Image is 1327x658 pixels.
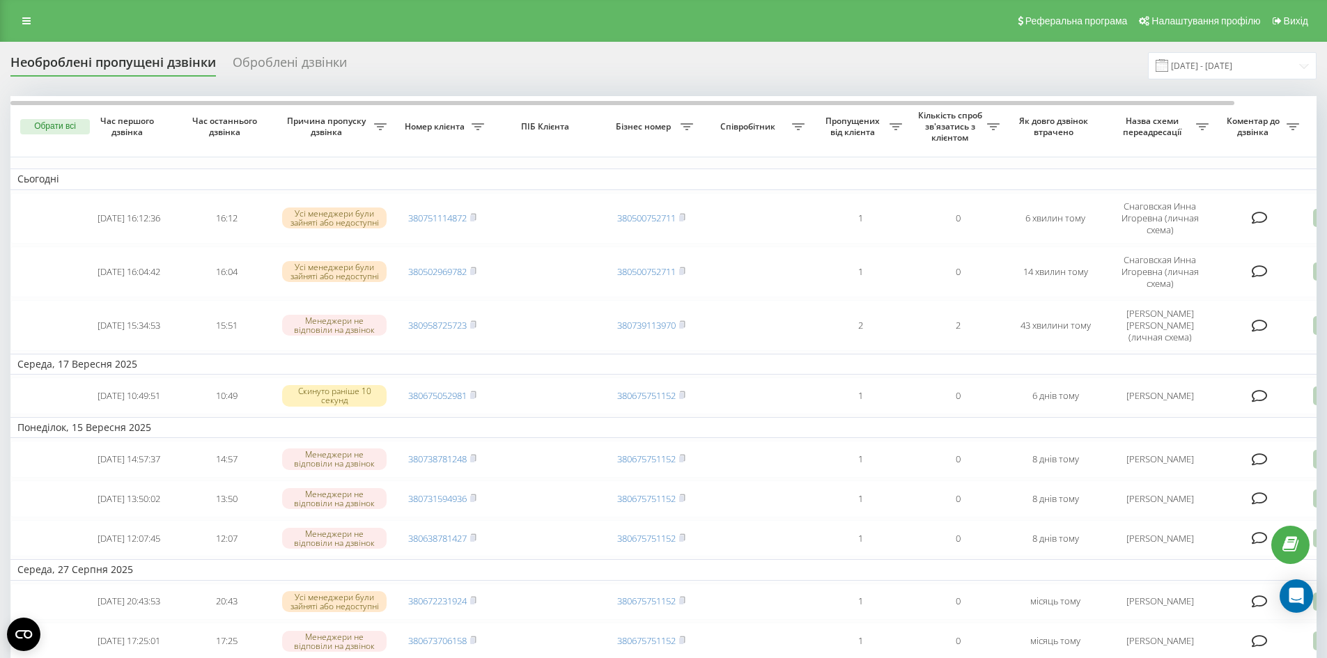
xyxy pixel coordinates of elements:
[812,441,909,478] td: 1
[707,121,792,132] span: Співробітник
[909,300,1007,351] td: 2
[812,246,909,297] td: 1
[812,193,909,244] td: 1
[1007,377,1104,414] td: 6 днів тому
[1104,441,1216,478] td: [PERSON_NAME]
[282,591,387,612] div: Усі менеджери були зайняті або недоступні
[812,583,909,620] td: 1
[1007,193,1104,244] td: 6 хвилин тому
[1104,583,1216,620] td: [PERSON_NAME]
[812,480,909,517] td: 1
[617,389,676,402] a: 380675751152
[1025,15,1128,26] span: Реферальна програма
[1280,579,1313,613] div: Open Intercom Messenger
[408,595,467,607] a: 380672231924
[80,246,178,297] td: [DATE] 16:04:42
[617,634,676,647] a: 380675751152
[1007,246,1104,297] td: 14 хвилин тому
[1007,520,1104,557] td: 8 днів тому
[1007,583,1104,620] td: місяць тому
[408,389,467,402] a: 380675052981
[503,121,591,132] span: ПІБ Клієнта
[80,193,178,244] td: [DATE] 16:12:36
[1284,15,1308,26] span: Вихід
[10,55,216,77] div: Необроблені пропущені дзвінки
[189,116,264,137] span: Час останнього дзвінка
[909,441,1007,478] td: 0
[7,618,40,651] button: Open CMP widget
[178,583,275,620] td: 20:43
[1104,300,1216,351] td: [PERSON_NAME] [PERSON_NAME] (личная схема)
[1104,377,1216,414] td: [PERSON_NAME]
[282,315,387,336] div: Менеджери не відповіли на дзвінок
[909,377,1007,414] td: 0
[408,453,467,465] a: 380738781248
[282,448,387,469] div: Менеджери не відповіли на дзвінок
[282,631,387,652] div: Менеджери не відповіли на дзвінок
[617,532,676,545] a: 380675751152
[233,55,347,77] div: Оброблені дзвінки
[408,492,467,505] a: 380731594936
[812,520,909,557] td: 1
[178,480,275,517] td: 13:50
[80,583,178,620] td: [DATE] 20:43:53
[91,116,166,137] span: Час першого дзвінка
[282,261,387,282] div: Усі менеджери були зайняті або недоступні
[617,265,676,278] a: 380500752711
[282,488,387,509] div: Менеджери не відповіли на дзвінок
[916,110,987,143] span: Кількість спроб зв'язатись з клієнтом
[1223,116,1287,137] span: Коментар до дзвінка
[408,265,467,278] a: 380502969782
[178,441,275,478] td: 14:57
[282,207,387,228] div: Усі менеджери були зайняті або недоступні
[408,319,467,331] a: 380958725723
[1104,246,1216,297] td: Снаговская Инна Игоревна (личная схема)
[812,377,909,414] td: 1
[408,532,467,545] a: 380638781427
[20,119,90,134] button: Обрати всі
[1104,480,1216,517] td: [PERSON_NAME]
[178,193,275,244] td: 16:12
[1111,116,1196,137] span: Назва схеми переадресації
[178,520,275,557] td: 12:07
[408,634,467,647] a: 380673706158
[909,480,1007,517] td: 0
[1007,480,1104,517] td: 8 днів тому
[1018,116,1093,137] span: Як довго дзвінок втрачено
[282,528,387,549] div: Менеджери не відповіли на дзвінок
[617,212,676,224] a: 380500752711
[1007,300,1104,351] td: 43 хвилини тому
[80,441,178,478] td: [DATE] 14:57:37
[80,480,178,517] td: [DATE] 13:50:02
[909,193,1007,244] td: 0
[617,319,676,331] a: 380739113970
[178,246,275,297] td: 16:04
[909,583,1007,620] td: 0
[401,121,472,132] span: Номер клієнта
[1007,441,1104,478] td: 8 днів тому
[178,377,275,414] td: 10:49
[1104,193,1216,244] td: Снаговская Инна Игоревна (личная схема)
[178,300,275,351] td: 15:51
[282,385,387,406] div: Скинуто раніше 10 секунд
[610,121,681,132] span: Бізнес номер
[617,453,676,465] a: 380675751152
[1104,520,1216,557] td: [PERSON_NAME]
[80,520,178,557] td: [DATE] 12:07:45
[282,116,374,137] span: Причина пропуску дзвінка
[812,300,909,351] td: 2
[408,212,467,224] a: 380751114872
[1151,15,1260,26] span: Налаштування профілю
[80,300,178,351] td: [DATE] 15:34:53
[617,492,676,505] a: 380675751152
[909,246,1007,297] td: 0
[80,377,178,414] td: [DATE] 10:49:51
[909,520,1007,557] td: 0
[617,595,676,607] a: 380675751152
[818,116,890,137] span: Пропущених від клієнта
